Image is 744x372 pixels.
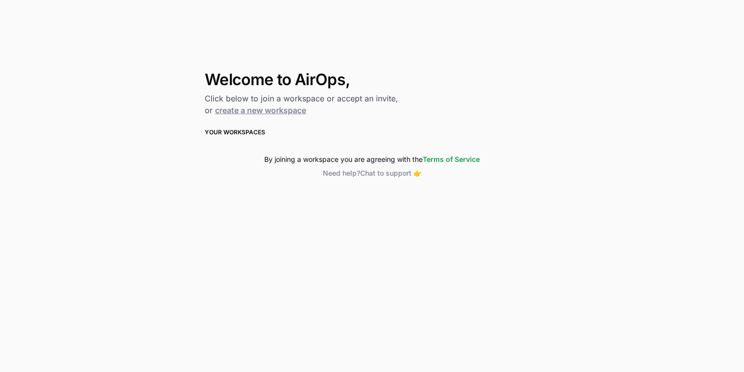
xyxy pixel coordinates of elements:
h3: Your Workspaces [205,128,539,137]
button: Need help?Chat to support 👉 [205,168,539,178]
div: By joining a workspace you are agreeing with the [205,155,539,164]
span: Need help? [323,169,360,177]
a: create a new workspace [215,105,306,115]
h2: Click below to join a workspace or accept an invite, or [205,93,539,116]
h1: Welcome to AirOps, [205,71,539,89]
span: Chat to support 👉 [360,169,422,177]
a: Terms of Service [423,155,480,163]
